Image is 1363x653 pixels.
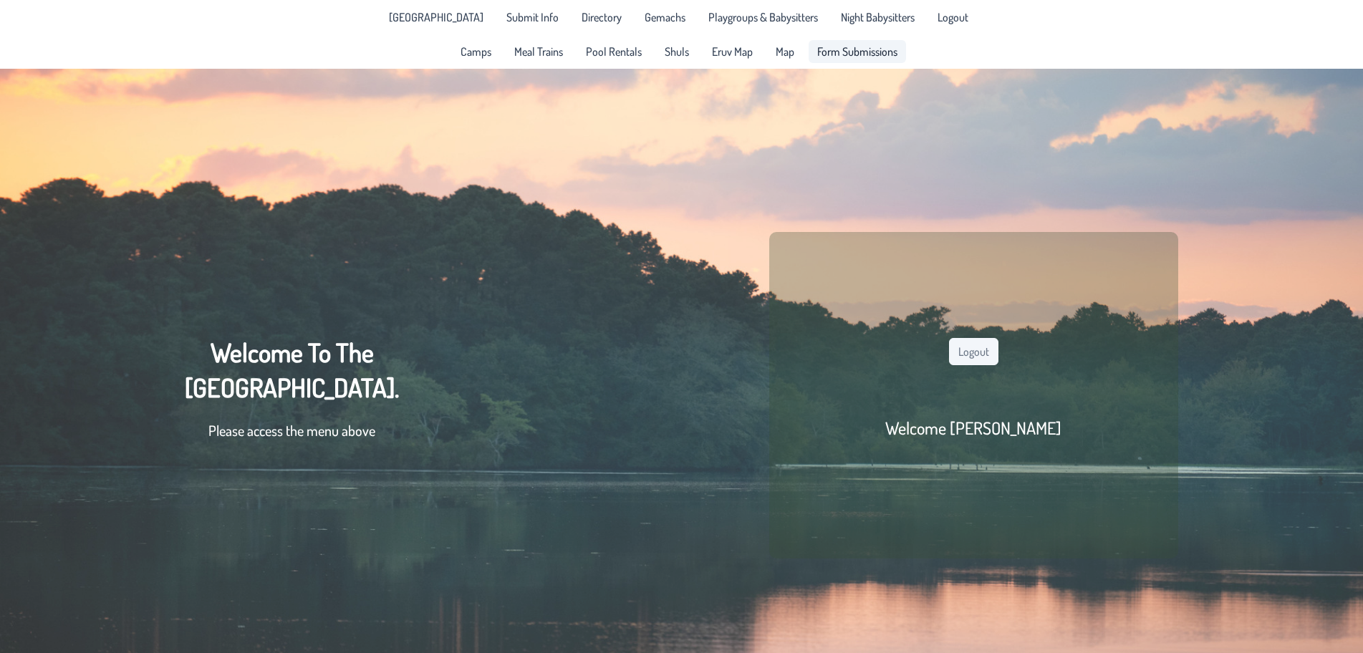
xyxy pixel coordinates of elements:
[700,6,827,29] a: Playgroups & Babysitters
[817,46,897,57] span: Form Submissions
[573,6,630,29] a: Directory
[767,40,803,63] a: Map
[577,40,650,63] a: Pool Rentals
[885,417,1061,439] h2: Welcome [PERSON_NAME]
[514,46,563,57] span: Meal Trains
[582,11,622,23] span: Directory
[185,420,399,441] p: Please access the menu above
[380,6,492,29] a: [GEOGRAPHIC_DATA]
[656,40,698,63] a: Shuls
[452,40,500,63] a: Camps
[703,40,761,63] a: Eruv Map
[809,40,906,63] a: Form Submissions
[938,11,968,23] span: Logout
[712,46,753,57] span: Eruv Map
[832,6,923,29] a: Night Babysitters
[665,46,689,57] span: Shuls
[389,11,483,23] span: [GEOGRAPHIC_DATA]
[645,11,685,23] span: Gemachs
[461,46,491,57] span: Camps
[380,6,492,29] li: Pine Lake Park
[586,46,642,57] span: Pool Rentals
[949,338,998,365] button: Logout
[506,40,572,63] a: Meal Trains
[776,46,794,57] span: Map
[929,6,977,29] li: Logout
[636,6,694,29] a: Gemachs
[498,6,567,29] a: Submit Info
[185,335,399,455] div: Welcome To The [GEOGRAPHIC_DATA].
[506,11,559,23] span: Submit Info
[708,11,818,23] span: Playgroups & Babysitters
[841,11,915,23] span: Night Babysitters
